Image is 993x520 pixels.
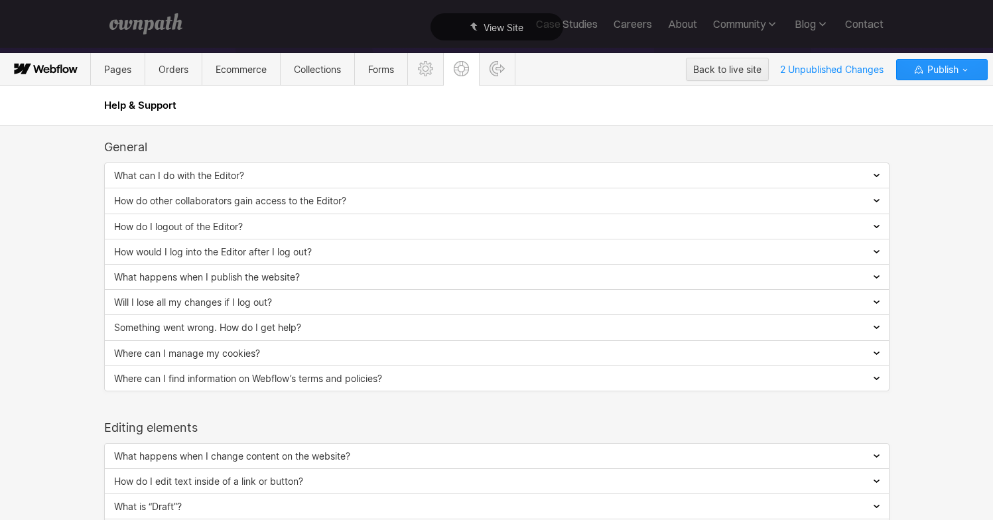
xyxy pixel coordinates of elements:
span: What can I do with the Editor? [114,170,244,181]
span: Where can I find information on Webflow’s terms and policies? [114,373,382,384]
span: Publish [925,60,959,80]
span: 2 Unpublished Changes [774,59,890,80]
span: Forms [368,64,394,75]
span: How do other collaborators gain access to the Editor? [114,196,346,207]
span: What happens when I publish the website? [114,271,300,283]
span: Ecommerce [216,64,267,75]
span: Orders [159,64,188,75]
span: How do I logout of the Editor? [114,221,243,232]
span: What is “Draft”? [114,501,182,512]
span: What happens when I change content on the website? [114,450,350,462]
span: How would I log into the Editor after I log out? [114,246,312,257]
span: Will I lose all my changes if I log out? [114,296,272,308]
div: Editing elements [104,421,890,434]
div: Back to live site [693,60,761,80]
span: Something went wrong. How do I get help? [114,322,301,334]
span: Collections [294,64,341,75]
div: General [104,140,890,154]
span: Pages [104,64,131,75]
button: Publish [896,59,988,80]
span: Where can I manage my cookies? [114,348,260,359]
h2: Help & Support [104,99,890,112]
button: Back to live site [686,58,769,81]
span: How do I edit text inside of a link or button? [114,476,303,487]
span: View Site [484,22,523,33]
